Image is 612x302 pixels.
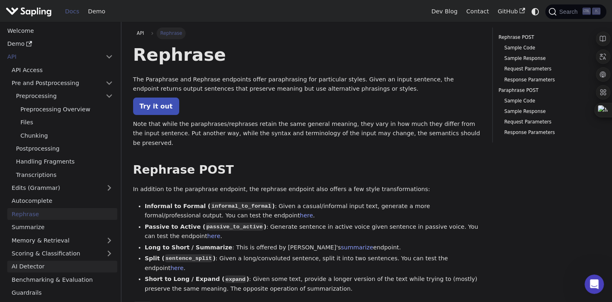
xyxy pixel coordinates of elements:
button: Search (Ctrl+K) [545,4,606,19]
a: Memory & Retrieval [7,234,117,246]
code: passive_to_active [205,223,264,231]
span: Rephrase [157,28,186,39]
a: Request Parameters [504,65,595,73]
a: Try it out [133,98,179,115]
p: Note that while the paraphrases/rephrases retain the same general meaning, they vary in how much ... [133,119,481,148]
a: Pre and Postprocessing [7,77,117,89]
a: Benchmarking & Evaluation [7,274,117,285]
h1: Rephrase [133,44,481,66]
strong: Long to Short / Summarize [145,244,233,251]
a: Docs [61,5,84,18]
a: Welcome [3,25,117,36]
a: Postprocessing [12,143,117,155]
img: Sapling.ai [6,6,52,17]
li: : Given some text, provide a longer version of the text while trying to (mostly) preserve the sam... [145,274,481,294]
a: Response Parameters [504,76,595,84]
nav: Breadcrumbs [133,28,481,39]
a: Paraphrase POST [498,87,597,94]
a: Scoring & Classification [7,248,117,259]
strong: Informal to Formal ( ) [145,203,275,209]
a: AI Detector [7,261,117,272]
h2: Rephrase POST [133,163,481,177]
a: Demo [3,38,117,50]
strong: Passive to Active ( ) [145,223,267,230]
a: Contact [462,5,493,18]
a: API Access [7,64,117,76]
code: informal_to_formal [210,202,272,210]
p: The Paraphrase and Rephrase endpoints offer paraphrasing for particular styles. Given an input se... [133,75,481,94]
li: : This is offered by [PERSON_NAME]'s endpoint. [145,243,481,253]
a: Rephrase [7,208,117,220]
a: here [300,212,313,219]
a: Sample Code [504,97,595,105]
p: In addition to the paraphrase endpoint, the rephrase endpoint also offers a few style transformat... [133,185,481,194]
a: Demo [84,5,110,18]
a: Sample Response [504,108,595,115]
a: Rephrase POST [498,34,597,41]
li: : Given a long/convoluted sentence, split it into two sentences. You can test the endpoint . [145,254,481,273]
li: : Given a casual/informal input text, generate a more formal/professional output. You can test th... [145,202,481,221]
a: API [133,28,148,39]
a: here [207,233,220,239]
a: Chunking [16,130,117,141]
a: Autocomplete [7,195,117,207]
strong: Short to Long / Expand ( ) [145,276,249,282]
a: Handling Fragments [12,156,117,168]
a: GitHub [493,5,529,18]
code: sentence_split [165,254,213,262]
kbd: K [592,8,600,15]
iframe: Intercom live chat [584,274,604,294]
a: Guardrails [7,287,117,299]
a: Request Parameters [504,118,595,126]
a: API [3,51,101,63]
a: Transcriptions [12,169,117,181]
a: Preprocessing Overview [16,103,117,115]
button: Collapse sidebar category 'API' [101,51,117,63]
span: API [137,30,144,36]
code: expand [224,275,246,283]
a: Sapling.ai [6,6,55,17]
a: Dev Blog [427,5,462,18]
strong: Split ( ) [145,255,216,262]
a: Files [16,117,117,128]
a: Summarize [7,221,117,233]
a: Preprocessing [12,90,117,102]
span: Search [557,9,582,15]
a: Sample Code [504,44,595,52]
a: Response Parameters [504,129,595,136]
a: Sample Response [504,55,595,62]
li: : Generate sentence in active voice given sentence in passive voice. You can test the endpoint . [145,222,481,242]
button: Switch between dark and light mode (currently system mode) [529,6,541,17]
a: Edits (Grammar) [7,182,117,194]
a: summarize [341,244,373,251]
a: here [170,265,183,271]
